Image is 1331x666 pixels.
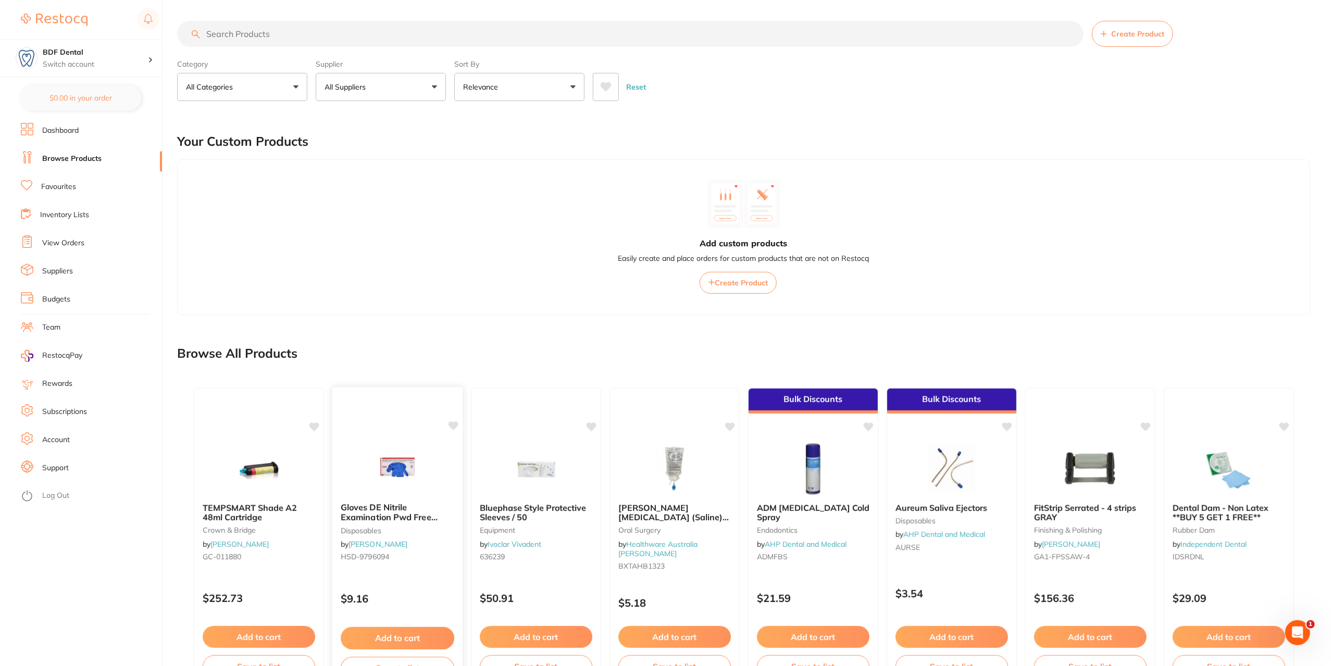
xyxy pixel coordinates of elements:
button: Add to cart [757,626,869,648]
img: custom_product_2 [745,181,779,228]
p: $252.73 [203,592,315,604]
img: BDF Dental [16,48,37,69]
span: HSD-9796094 [341,552,389,561]
b: Dental Dam - Non Latex **BUY 5 GET 1 FREE** [1173,503,1285,522]
iframe: Intercom live chat [1285,620,1310,645]
button: Log Out [21,488,159,505]
p: Easily create and place orders for custom products that are not on Restocq [618,254,869,264]
small: oral surgery [618,526,731,534]
a: Rewards [42,379,72,389]
small: rubber dam [1173,526,1285,534]
button: Add to cart [1173,626,1285,648]
span: by [1034,539,1100,549]
a: [PERSON_NAME] [349,539,407,549]
p: All Suppliers [325,82,370,92]
a: Inventory Lists [40,210,89,220]
h3: Add custom products [700,237,788,249]
button: $0.00 in your order [21,85,141,110]
span: by [757,539,847,549]
img: Restocq Logo [21,14,88,26]
small: disposables [341,526,454,534]
b: Aureum Saliva Ejectors [895,503,1008,512]
a: Support [42,463,69,473]
a: View Orders [42,238,84,248]
h4: BDF Dental [43,47,148,58]
span: AURSE [895,543,920,552]
small: endodontics [757,526,869,534]
span: Dental Dam - Non Latex **BUY 5 GET 1 FREE** [1173,502,1268,522]
img: Gloves DE Nitrile Examination Pwd Free Small Box 200 [363,442,431,494]
a: Dashboard [42,125,79,136]
span: 1 [1307,620,1315,629]
a: Account [42,435,70,445]
button: Create Product [700,272,777,294]
a: AHP Dental and Medical [903,530,985,539]
a: [PERSON_NAME] [1042,539,1100,549]
a: Budgets [42,294,70,305]
p: Relevance [463,82,502,92]
a: Log Out [42,491,69,501]
img: Dental Dam - Non Latex **BUY 5 GET 1 FREE** [1195,443,1263,495]
input: Search Products [177,21,1084,47]
p: $5.18 [618,597,731,609]
img: TEMPSMART Shade A2 48ml Cartridge [225,443,293,495]
label: Supplier [316,59,446,69]
p: All Categories [186,82,237,92]
span: by [341,539,407,549]
a: RestocqPay [21,350,82,362]
a: Subscriptions [42,407,87,417]
button: Add to cart [203,626,315,648]
div: Bulk Discounts [887,388,1016,413]
b: ADM Frostbite Cold Spray [757,503,869,522]
span: 636239 [480,552,505,561]
p: $156.36 [1034,592,1147,604]
button: Create Product [1092,21,1173,47]
a: Team [42,322,60,333]
span: by [203,539,269,549]
span: IDSRDNL [1173,552,1204,561]
a: Browse Products [42,154,102,164]
img: ADM Frostbite Cold Spray [779,443,847,495]
img: Aureum Saliva Ejectors [918,443,986,495]
button: Add to cart [618,626,731,648]
b: TEMPSMART Shade A2 48ml Cartridge [203,503,315,522]
button: Relevance [454,73,584,101]
span: FitStrip Serrated - 4 strips GRAY [1034,502,1136,522]
span: GC-011880 [203,552,241,561]
img: custom_product_1 [708,181,743,228]
button: Add to cart [1034,626,1147,648]
button: All Suppliers [316,73,446,101]
p: $29.09 [1173,592,1285,604]
button: Add to cart [480,626,592,648]
b: Gloves DE Nitrile Examination Pwd Free Small Box 200 [341,502,454,522]
span: Create Product [715,278,768,287]
a: [PERSON_NAME] [210,539,269,549]
img: Baxter Sodium Chloride (Saline) 0.9% For Irrigation Bag - 500ml [641,443,708,495]
span: by [895,530,985,539]
span: Create Product [1111,30,1164,38]
a: AHP Dental and Medical [765,539,847,549]
small: crown & bridge [203,526,315,534]
span: by [1173,539,1247,549]
p: $21.59 [757,592,869,604]
label: Sort By [454,59,584,69]
span: TEMPSMART Shade A2 48ml Cartridge [203,502,297,522]
h2: Browse All Products [177,346,297,361]
h2: Your Custom Products [177,134,308,149]
span: Aureum Saliva Ejectors [895,502,987,513]
a: Suppliers [42,266,73,277]
small: equipment [480,526,592,534]
b: FitStrip Serrated - 4 strips GRAY [1034,503,1147,522]
img: RestocqPay [21,350,33,362]
span: Bluephase Style Protective Sleeves / 50 [480,502,586,522]
small: finishing & polishing [1034,526,1147,534]
img: FitStrip Serrated - 4 strips GRAY [1056,443,1124,495]
p: $3.54 [895,587,1008,599]
span: by [480,539,541,549]
button: All Categories [177,73,307,101]
b: Bluephase Style Protective Sleeves / 50 [480,503,592,522]
span: RestocqPay [42,350,82,361]
span: by [618,539,698,558]
b: Baxter Sodium Chloride (Saline) 0.9% For Irrigation Bag - 500ml [618,503,731,522]
a: Independent Dental [1180,539,1247,549]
